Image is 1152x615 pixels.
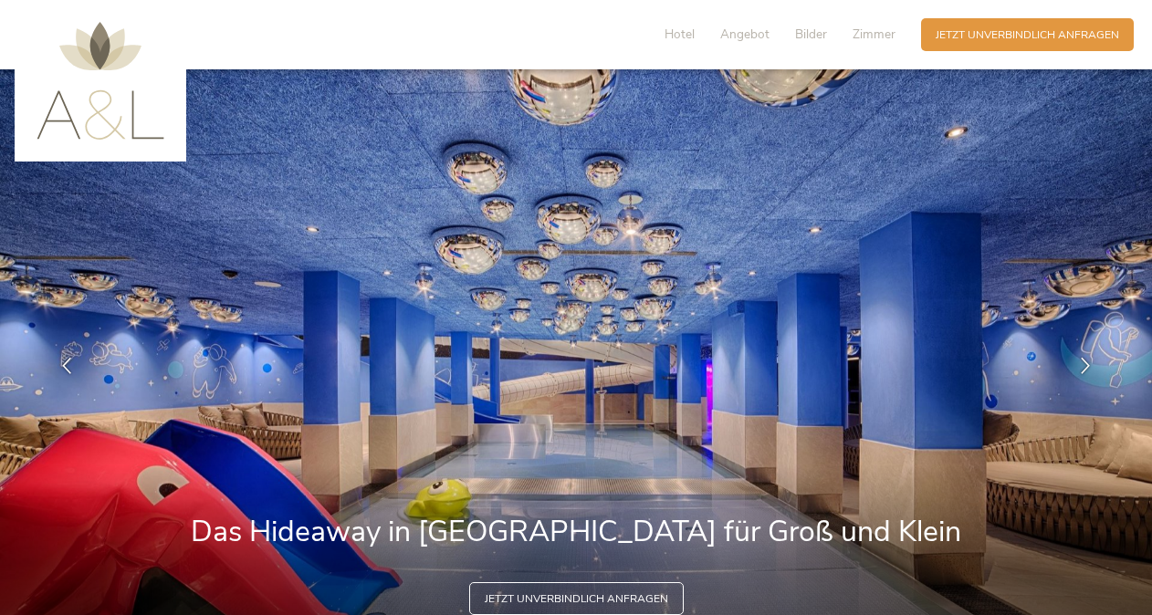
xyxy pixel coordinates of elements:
span: Jetzt unverbindlich anfragen [485,591,668,607]
span: Zimmer [853,26,895,43]
img: AMONTI & LUNARIS Wellnessresort [37,22,164,140]
span: Jetzt unverbindlich anfragen [936,27,1119,43]
span: Bilder [795,26,827,43]
span: Angebot [720,26,770,43]
span: Hotel [665,26,695,43]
